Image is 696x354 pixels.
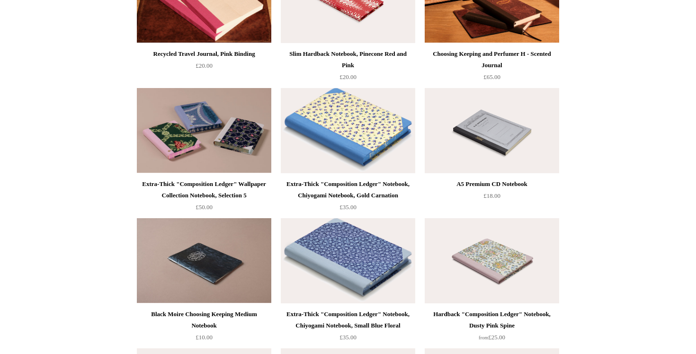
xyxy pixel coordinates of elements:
[483,192,500,199] span: £18.00
[427,178,557,190] div: A5 Premium CD Notebook
[137,309,271,347] a: Black Moire Choosing Keeping Medium Notebook £10.00
[425,218,559,303] img: Hardback "Composition Ledger" Notebook, Dusty Pink Spine
[137,178,271,217] a: Extra-Thick "Composition Ledger" Wallpaper Collection Notebook, Selection 5 £50.00
[196,62,213,69] span: £20.00
[137,218,271,303] a: Black Moire Choosing Keeping Medium Notebook Black Moire Choosing Keeping Medium Notebook
[425,218,559,303] a: Hardback "Composition Ledger" Notebook, Dusty Pink Spine Hardback "Composition Ledger" Notebook, ...
[196,204,213,211] span: £50.00
[281,178,415,217] a: Extra-Thick "Composition Ledger" Notebook, Chiyogami Notebook, Gold Carnation £35.00
[425,88,559,173] img: A5 Premium CD Notebook
[139,48,269,60] div: Recycled Travel Journal, Pink Binding
[425,88,559,173] a: A5 Premium CD Notebook A5 Premium CD Notebook
[283,178,413,201] div: Extra-Thick "Composition Ledger" Notebook, Chiyogami Notebook, Gold Carnation
[281,88,415,173] a: Extra-Thick "Composition Ledger" Notebook, Chiyogami Notebook, Gold Carnation Extra-Thick "Compos...
[281,48,415,87] a: Slim Hardback Notebook, Pinecone Red and Pink £20.00
[139,178,269,201] div: Extra-Thick "Composition Ledger" Wallpaper Collection Notebook, Selection 5
[281,309,415,347] a: Extra-Thick "Composition Ledger" Notebook, Chiyogami Notebook, Small Blue Floral £35.00
[281,218,415,303] a: Extra-Thick "Composition Ledger" Notebook, Chiyogami Notebook, Small Blue Floral Extra-Thick "Com...
[137,88,271,173] a: Extra-Thick "Composition Ledger" Wallpaper Collection Notebook, Selection 5 Extra-Thick "Composit...
[137,218,271,303] img: Black Moire Choosing Keeping Medium Notebook
[427,309,557,331] div: Hardback "Composition Ledger" Notebook, Dusty Pink Spine
[283,48,413,71] div: Slim Hardback Notebook, Pinecone Red and Pink
[479,335,488,340] span: from
[139,309,269,331] div: Black Moire Choosing Keeping Medium Notebook
[425,178,559,217] a: A5 Premium CD Notebook £18.00
[425,309,559,347] a: Hardback "Composition Ledger" Notebook, Dusty Pink Spine from£25.00
[283,309,413,331] div: Extra-Thick "Composition Ledger" Notebook, Chiyogami Notebook, Small Blue Floral
[479,334,505,341] span: £25.00
[425,48,559,87] a: Choosing Keeping and Perfumer H - Scented Journal £65.00
[339,334,357,341] span: £35.00
[137,88,271,173] img: Extra-Thick "Composition Ledger" Wallpaper Collection Notebook, Selection 5
[196,334,213,341] span: £10.00
[339,204,357,211] span: £35.00
[281,88,415,173] img: Extra-Thick "Composition Ledger" Notebook, Chiyogami Notebook, Gold Carnation
[339,73,357,80] span: £20.00
[137,48,271,87] a: Recycled Travel Journal, Pink Binding £20.00
[427,48,557,71] div: Choosing Keeping and Perfumer H - Scented Journal
[281,218,415,303] img: Extra-Thick "Composition Ledger" Notebook, Chiyogami Notebook, Small Blue Floral
[483,73,500,80] span: £65.00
